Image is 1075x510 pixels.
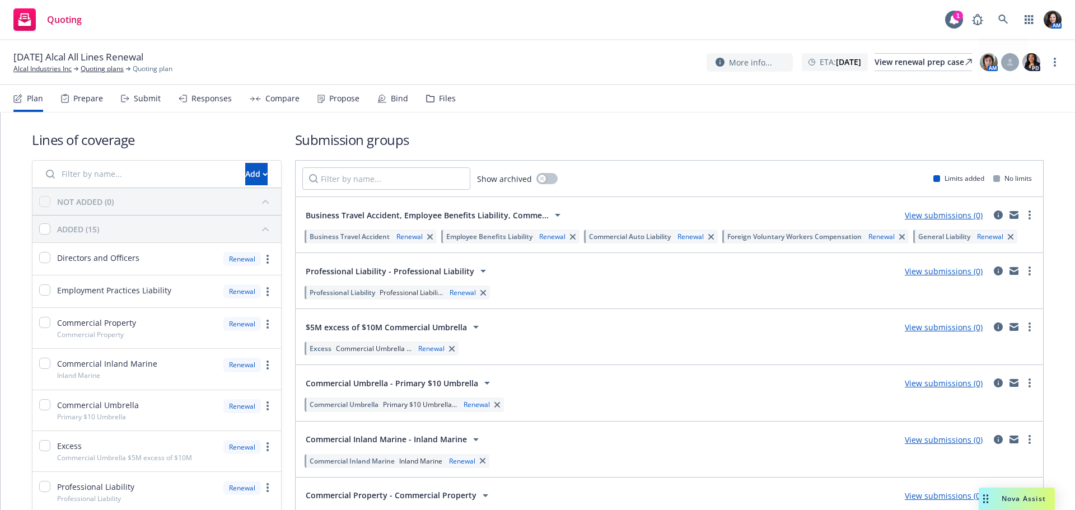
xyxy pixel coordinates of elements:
[57,440,82,452] span: Excess
[245,163,268,185] button: Add
[329,94,359,103] div: Propose
[461,400,492,409] div: Renewal
[57,252,139,264] span: Directors and Officers
[310,456,395,466] span: Commercial Inland Marine
[57,358,157,369] span: Commercial Inland Marine
[905,266,983,277] a: View submissions (0)
[133,64,172,74] span: Quoting plan
[310,232,390,241] span: Business Travel Accident
[39,163,239,185] input: Filter by name...
[57,494,121,503] span: Professional Liability
[57,481,134,493] span: Professional Liability
[261,481,274,494] a: more
[310,288,375,297] span: Professional Liability
[57,284,171,296] span: Employment Practices Liability
[992,208,1005,222] a: circleInformation
[992,264,1005,278] a: circleInformation
[295,130,1044,149] h1: Submission groups
[223,440,261,454] div: Renewal
[261,358,274,372] a: more
[261,285,274,298] a: more
[223,481,261,495] div: Renewal
[953,11,963,21] div: 1
[57,220,274,238] button: ADDED (15)
[302,260,493,282] button: Professional Liability - Professional Liability
[57,223,99,235] div: ADDED (15)
[57,196,114,208] div: NOT ADDED (0)
[1007,320,1021,334] a: mail
[820,56,861,68] span: ETA :
[57,330,124,339] span: Commercial Property
[875,53,972,71] a: View renewal prep case
[310,400,378,409] span: Commercial Umbrella
[81,64,124,74] a: Quoting plans
[447,456,478,466] div: Renewal
[905,490,983,501] a: View submissions (0)
[1023,320,1036,334] a: more
[306,433,467,445] span: Commercial Inland Marine - Inland Marine
[57,371,100,380] span: Inland Marine
[306,265,474,277] span: Professional Liability - Professional Liability
[380,288,443,297] span: Professional Liabili...
[727,232,862,241] span: Foreign Voluntary Workers Compensation
[975,232,1006,241] div: Renewal
[261,399,274,413] a: more
[57,317,136,329] span: Commercial Property
[966,8,989,31] a: Report a Bug
[27,94,43,103] div: Plan
[933,174,984,183] div: Limits added
[391,94,408,103] div: Bind
[992,8,1015,31] a: Search
[302,316,486,338] button: $5M excess of $10M Commercial Umbrella
[707,53,793,72] button: More info...
[439,94,456,103] div: Files
[416,344,447,353] div: Renewal
[537,232,568,241] div: Renewal
[905,210,983,221] a: View submissions (0)
[1007,208,1021,222] a: mail
[993,174,1032,183] div: No limits
[992,320,1005,334] a: circleInformation
[905,434,983,445] a: View submissions (0)
[223,284,261,298] div: Renewal
[261,440,274,453] a: more
[905,378,983,389] a: View submissions (0)
[223,399,261,413] div: Renewal
[302,428,486,451] button: Commercial Inland Marine - Inland Marine
[1022,53,1040,71] img: photo
[32,130,282,149] h1: Lines of coverage
[302,484,496,507] button: Commercial Property - Commercial Property
[302,372,497,394] button: Commercial Umbrella - Primary $10 Umbrella
[1007,264,1021,278] a: mail
[57,453,192,462] span: Commercial Umbrella $5M excess of $10M
[1023,208,1036,222] a: more
[905,322,983,333] a: View submissions (0)
[1023,433,1036,446] a: more
[1007,376,1021,390] a: mail
[992,433,1005,446] a: circleInformation
[1007,433,1021,446] a: mail
[302,167,470,190] input: Filter by name...
[477,173,532,185] span: Show archived
[1018,8,1040,31] a: Switch app
[306,377,478,389] span: Commercial Umbrella - Primary $10 Umbrella
[446,232,532,241] span: Employee Benefits Liability
[134,94,161,103] div: Submit
[836,57,861,67] strong: [DATE]
[13,64,72,74] a: Alcal Industries Inc
[73,94,103,103] div: Prepare
[261,252,274,266] a: more
[979,488,993,510] div: Drag to move
[57,399,139,411] span: Commercial Umbrella
[399,456,442,466] span: Inland Marine
[980,53,998,71] img: photo
[13,50,143,64] span: [DATE] Alcal All Lines Renewal
[306,209,549,221] span: Business Travel Accident, Employee Benefits Liability, Comme...
[589,232,671,241] span: Commercial Auto Liability
[992,376,1005,390] a: circleInformation
[191,94,232,103] div: Responses
[310,344,331,353] span: Excess
[447,288,478,297] div: Renewal
[1023,264,1036,278] a: more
